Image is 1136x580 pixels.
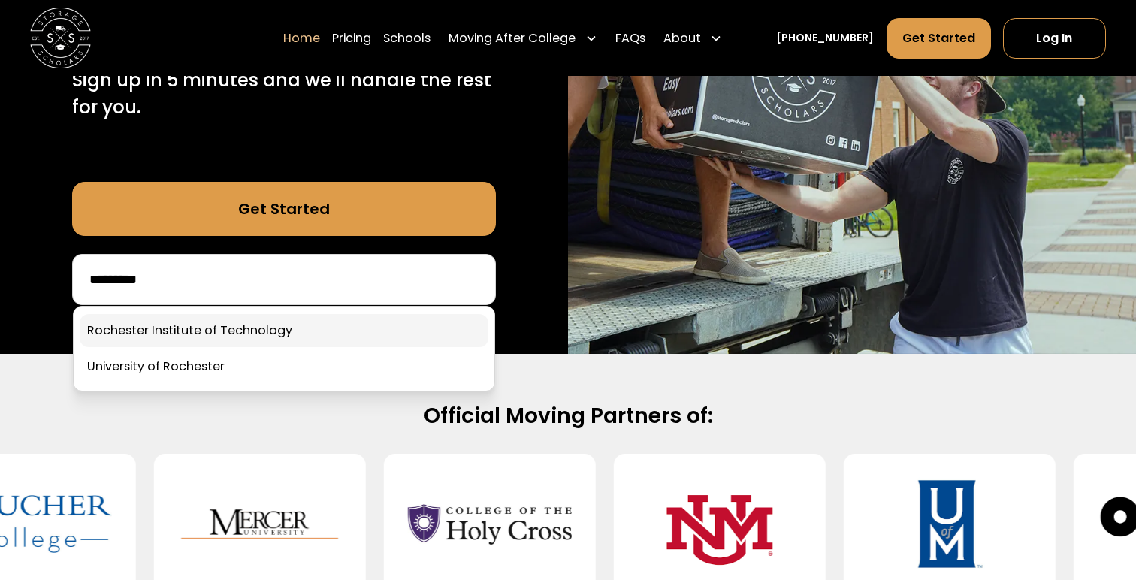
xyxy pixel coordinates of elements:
a: Log In [1003,17,1106,58]
a: Get Started [887,17,991,58]
h2: Official Moving Partners of: [84,402,1052,430]
img: Storage Scholars main logo [30,8,91,68]
a: Get Started [72,182,496,236]
a: [PHONE_NUMBER] [776,30,874,46]
div: Moving After College [449,29,576,47]
p: Sign up in 5 minutes and we'll handle the rest for you. [72,67,496,121]
a: Home [283,17,320,59]
div: About [657,17,728,59]
a: Schools [383,17,431,59]
a: home [30,8,91,68]
a: FAQs [615,17,645,59]
a: Pricing [332,17,371,59]
div: Moving After College [443,17,603,59]
div: About [663,29,701,47]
